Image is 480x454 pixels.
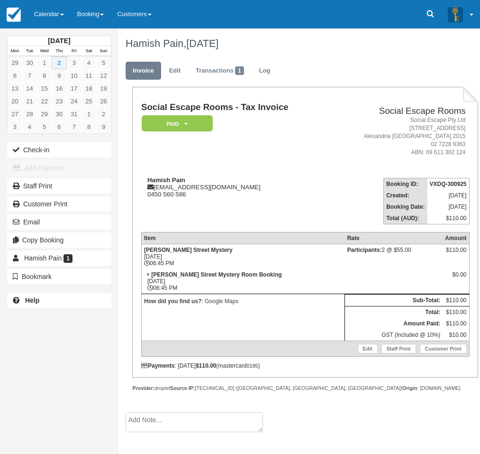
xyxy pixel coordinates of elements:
strong: Payments [141,362,175,369]
td: $110.00 [443,306,469,318]
a: 8 [37,69,52,82]
a: 24 [67,95,82,108]
a: Customer Print [7,196,111,212]
img: A3 [448,7,463,22]
th: Total (AUD): [384,213,427,224]
em: Paid [142,115,213,132]
th: Tue [22,46,37,56]
a: Transactions1 [189,62,251,80]
a: 7 [22,69,37,82]
a: 6 [52,120,66,133]
th: Amount [443,232,469,244]
strong: Hamish Pain [147,176,185,184]
button: Add Payment [7,160,111,176]
div: : [DATE] (mastercard ) [141,362,470,369]
b: Help [25,296,39,304]
span: Hamish Pain [24,254,62,262]
a: Paid [141,115,209,132]
strong: $110.00 [196,362,216,369]
a: Staff Print [381,344,416,353]
a: 17 [67,82,82,95]
a: Staff Print [7,178,111,194]
p: : Google Maps [144,296,342,306]
a: 19 [96,82,111,95]
th: Fri [67,46,82,56]
a: Customer Print [420,344,467,353]
a: 18 [82,82,96,95]
a: 28 [22,108,37,120]
td: $110.00 [427,213,470,224]
th: Sub-Total: [345,294,443,306]
a: 13 [8,82,22,95]
td: [DATE] 06:45 PM [141,269,344,294]
a: Hamish Pain 1 [7,250,111,266]
small: 0185 [247,363,258,369]
strong: [DATE] [48,37,70,45]
a: 3 [67,56,82,69]
a: Invoice [126,62,161,80]
a: 25 [82,95,96,108]
a: 8 [82,120,96,133]
strong: Provider: [132,385,154,391]
th: Thu [52,46,66,56]
a: Edit [162,62,188,80]
a: Edit [358,344,378,353]
th: Created: [384,190,427,201]
th: Mon [8,46,22,56]
strong: [PERSON_NAME] Street Mystery [144,247,233,253]
strong: [PERSON_NAME] Street Mystery Room Booking [151,271,281,278]
th: Sun [96,46,111,56]
td: [DATE] 06:45 PM [141,244,344,269]
strong: VXDQ-300925 [430,181,467,187]
a: 12 [96,69,111,82]
th: Wed [37,46,52,56]
td: GST (Included @ 10%) [345,329,443,341]
a: 11 [82,69,96,82]
a: 20 [8,95,22,108]
td: $110.00 [443,318,469,329]
a: 4 [82,56,96,69]
a: Help [7,293,111,308]
a: 31 [67,108,82,120]
a: 4 [22,120,37,133]
a: 1 [37,56,52,69]
a: 7 [67,120,82,133]
address: Social Escape Pty Ltd [STREET_ADDRESS] Alexandria [GEOGRAPHIC_DATA] 2015 02 7228 9363 ABN: 69 611... [333,116,465,157]
th: Amount Paid: [345,318,443,329]
div: $0.00 [445,271,466,286]
strong: How did you find us? [144,298,201,305]
h1: Hamish Pain, [126,38,471,49]
button: Email [7,214,111,230]
td: $110.00 [443,294,469,306]
td: [DATE] [427,201,470,213]
a: 3 [8,120,22,133]
th: Rate [345,232,443,244]
td: 2 @ $55.00 [345,244,443,269]
button: Copy Booking [7,232,111,248]
button: Check-in [7,142,111,158]
a: 23 [52,95,66,108]
a: 5 [37,120,52,133]
a: 29 [8,56,22,69]
th: Item [141,232,344,244]
a: 21 [22,95,37,108]
th: Total: [345,306,443,318]
a: 29 [37,108,52,120]
a: 10 [67,69,82,82]
a: 14 [22,82,37,95]
a: 30 [22,56,37,69]
a: 16 [52,82,66,95]
a: 9 [96,120,111,133]
button: Bookmark [7,269,111,284]
a: 30 [52,108,66,120]
a: 26 [96,95,111,108]
a: 1 [82,108,96,120]
a: 2 [96,108,111,120]
span: 1 [235,66,244,75]
a: 15 [37,82,52,95]
img: checkfront-main-nav-mini-logo.png [7,8,21,22]
div: $110.00 [445,247,466,261]
span: 1 [63,254,72,263]
a: 5 [96,56,111,69]
strong: Source IP: [170,385,195,391]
